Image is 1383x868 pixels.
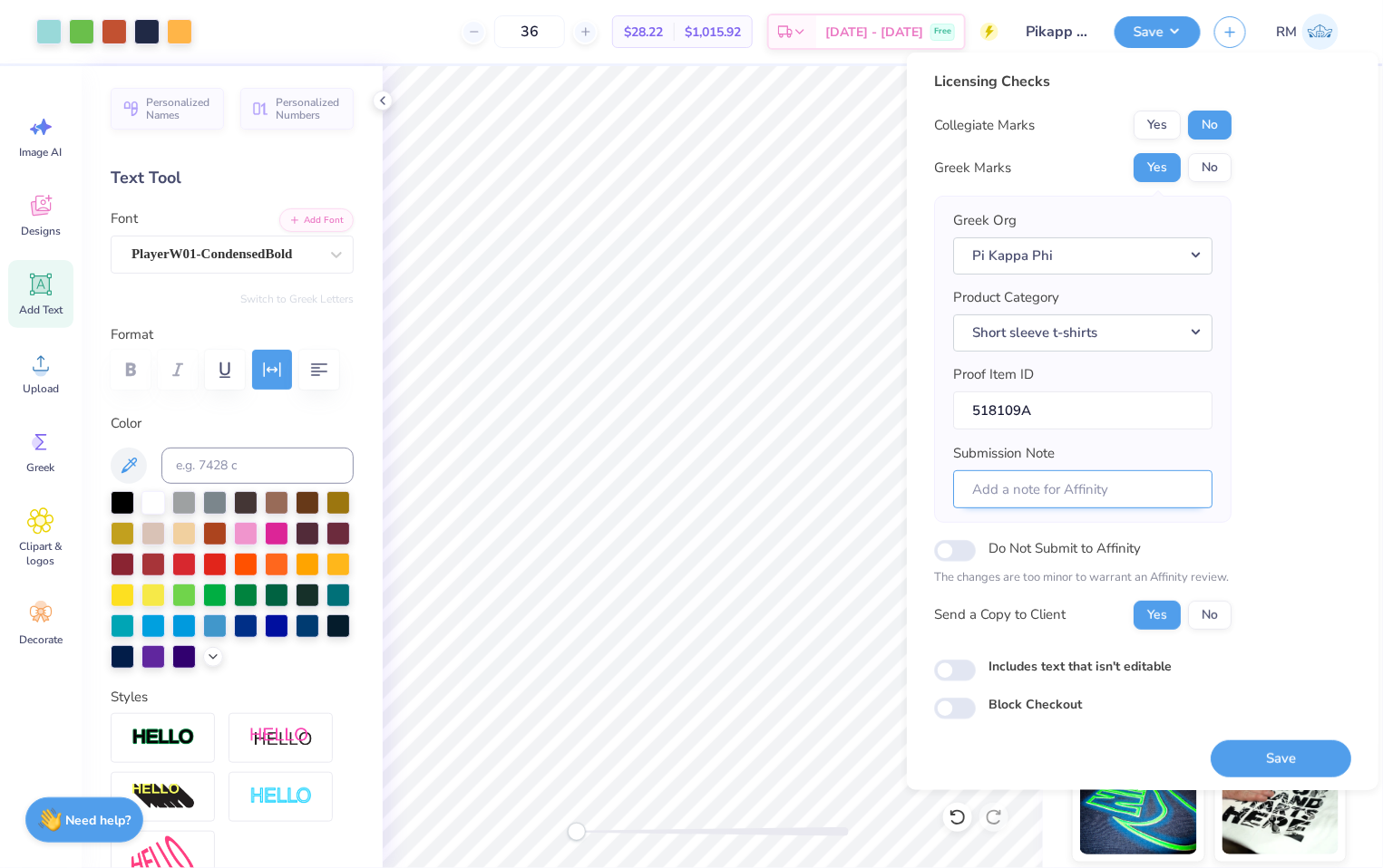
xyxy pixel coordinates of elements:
button: Short sleeve t-shirts [953,313,1213,351]
input: e.g. 7428 c [161,448,354,484]
input: Untitled Design [1012,14,1101,50]
span: Personalized Numbers [276,96,343,121]
div: Licensing Checks [934,71,1232,92]
img: Negative Space [249,786,313,807]
img: Glow in the Dark Ink [1080,764,1197,854]
div: Text Tool [111,166,354,190]
label: Styles [111,687,148,708]
label: Color [111,413,354,434]
span: RM [1277,22,1298,43]
div: Send a Copy to Client [934,604,1066,625]
label: Do Not Submit to Affinity [989,536,1141,560]
span: Free [934,25,951,38]
div: Accessibility label [568,823,586,841]
label: Product Category [953,287,1059,308]
button: Pi Kappa Phi [953,236,1213,274]
span: $28.22 [624,23,663,42]
span: Image AI [20,145,63,159]
button: Save [1211,739,1351,776]
img: Ronald Manipon [1302,14,1339,50]
button: No [1188,111,1232,140]
label: Greek Org [953,210,1017,231]
input: – – [494,15,565,48]
img: Shadow [249,727,313,749]
p: The changes are too minor to warrant an Affinity review. [934,569,1232,587]
input: Add a note for Affinity [953,469,1213,508]
span: Greek [27,460,55,475]
img: Water based Ink [1222,764,1339,854]
label: Font [111,208,138,229]
button: Save [1115,16,1201,48]
button: Add Font [279,208,354,232]
label: Submission Note [953,443,1055,464]
span: $1,015.92 [685,23,741,42]
label: Format [111,324,354,345]
button: Yes [1134,111,1181,140]
button: Personalized Numbers [240,88,354,130]
div: Greek Marks [934,158,1011,178]
span: Decorate [19,632,63,647]
span: [DATE] - [DATE] [825,23,923,42]
label: Block Checkout [989,695,1082,714]
img: 3D Illusion [131,783,195,812]
span: Upload [23,381,59,396]
button: Personalized Names [111,88,224,130]
span: Add Text [19,303,63,317]
button: Switch to Greek Letters [240,292,354,306]
span: Personalized Names [146,96,213,121]
div: Collegiate Marks [934,115,1035,136]
button: No [1188,153,1232,182]
span: Clipart & logos [11,539,71,568]
label: Proof Item ID [953,364,1034,385]
strong: Need help? [66,812,131,829]
span: Designs [21,224,61,238]
label: Includes text that isn't editable [989,656,1172,675]
button: No [1188,600,1232,629]
img: Stroke [131,728,195,748]
button: Yes [1134,600,1181,629]
button: Yes [1134,153,1181,182]
a: RM [1269,14,1347,50]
